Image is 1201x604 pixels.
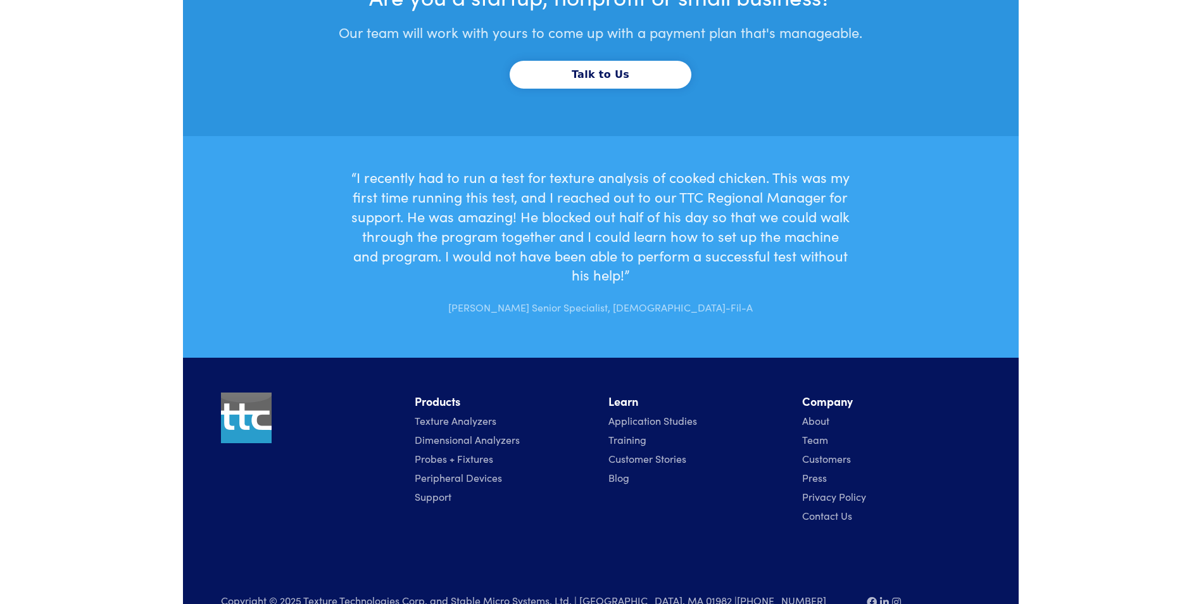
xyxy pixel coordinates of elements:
p: [PERSON_NAME] Senior Specialist, [DEMOGRAPHIC_DATA]-Fil-A [348,290,853,316]
a: Team [802,432,828,446]
a: Training [608,432,646,446]
a: Dimensional Analyzers [415,432,520,446]
a: Contact Us [802,508,852,522]
a: Privacy Policy [802,489,866,503]
a: Customer Stories [608,451,686,465]
a: Press [802,470,827,484]
a: Probes + Fixtures [415,451,493,465]
a: Peripheral Devices [415,470,502,484]
h6: Our team will work with yours to come up with a payment plan that's manageable. [238,16,964,56]
h6: “I recently had to run a test for texture analysis of cooked chicken. This was my first time runn... [348,168,853,285]
button: Talk to Us [510,61,691,89]
li: Learn [608,393,787,411]
a: About [802,413,829,427]
a: Application Studies [608,413,697,427]
a: Support [415,489,451,503]
li: Company [802,393,981,411]
li: Products [415,393,593,411]
img: ttc_logo_1x1_v1.0.png [221,393,272,443]
a: Blog [608,470,629,484]
a: Customers [802,451,851,465]
a: Texture Analyzers [415,413,496,427]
